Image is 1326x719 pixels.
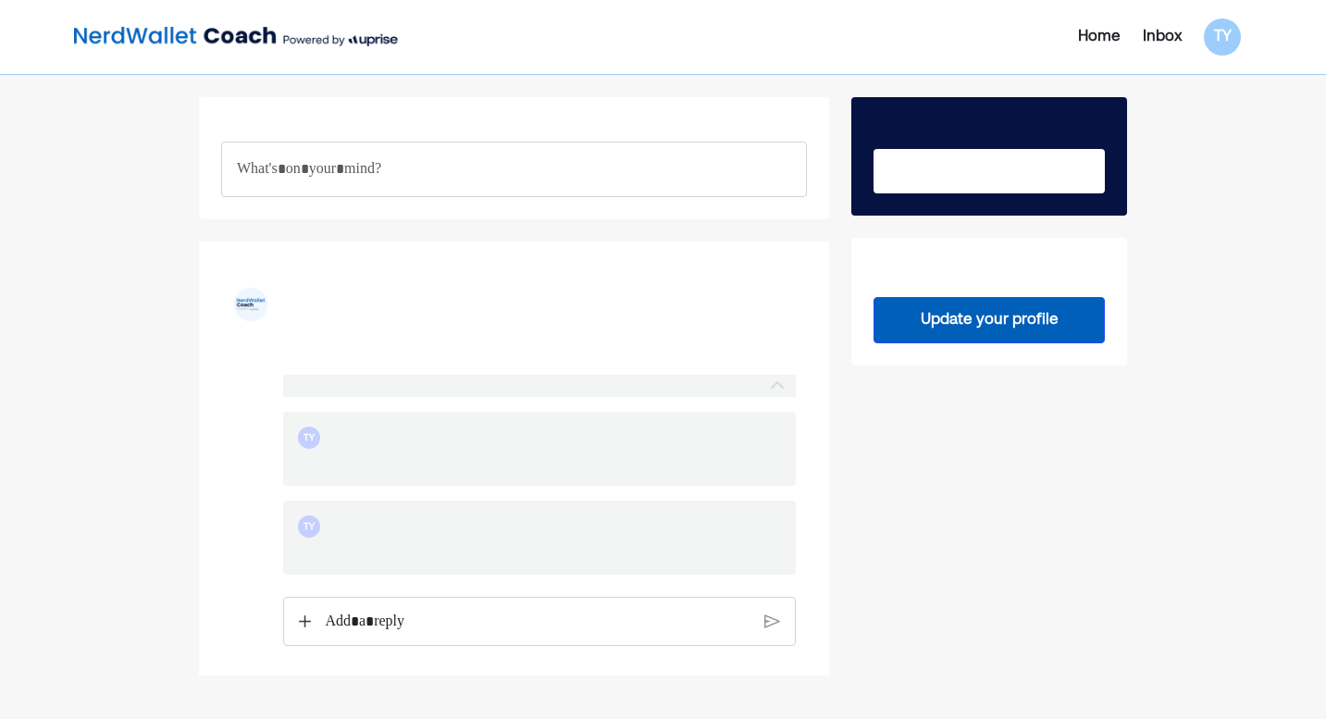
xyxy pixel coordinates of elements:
[1143,26,1182,48] div: Inbox
[316,598,760,646] div: Rich Text Editor. Editing area: main
[1078,26,1121,48] div: Home
[221,142,807,197] div: Rich Text Editor. Editing area: main
[298,427,320,449] div: TY
[1204,19,1241,56] div: TY
[298,515,320,538] div: TY
[874,297,1105,343] button: Update your profile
